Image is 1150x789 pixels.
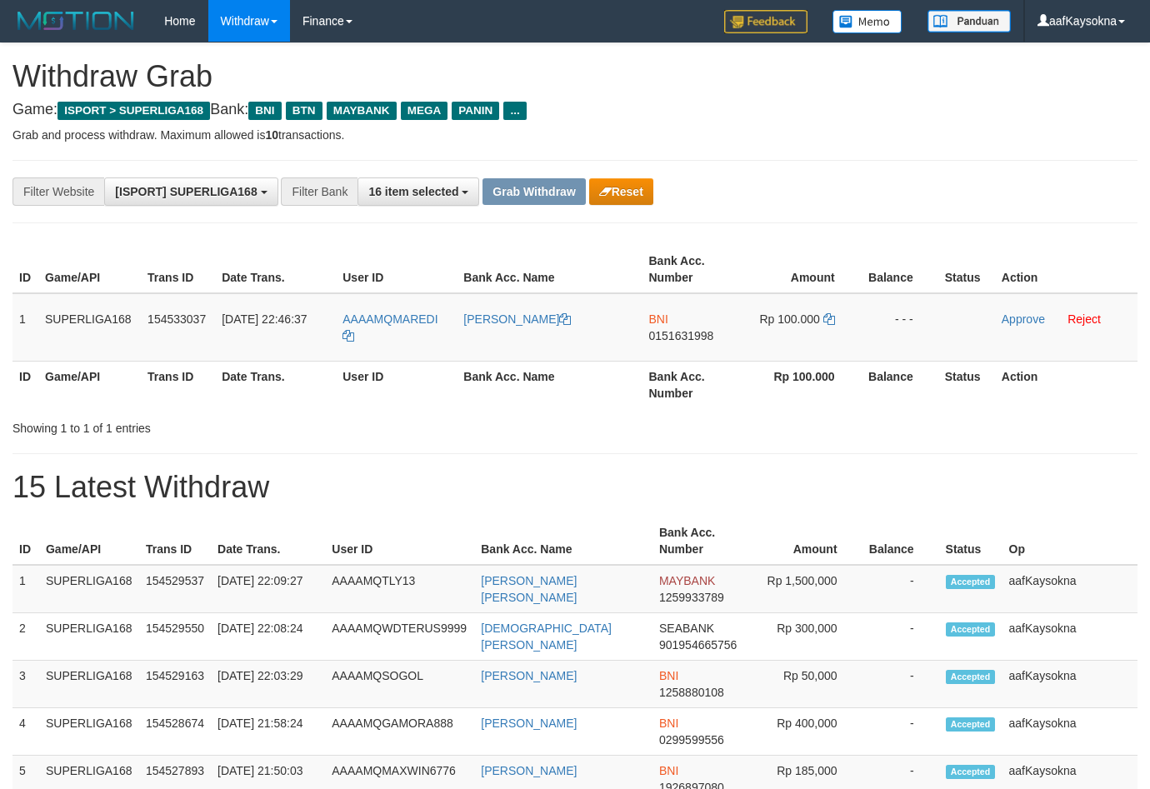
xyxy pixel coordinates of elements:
span: 154533037 [147,312,206,326]
th: Amount [742,246,860,293]
img: panduan.png [927,10,1011,32]
h1: 15 Latest Withdraw [12,471,1137,504]
td: AAAAMQSOGOL [325,661,474,708]
img: Button%20Memo.svg [832,10,902,33]
td: Rp 400,000 [749,708,862,756]
th: ID [12,246,38,293]
span: Accepted [946,717,996,732]
th: User ID [336,361,457,408]
td: [DATE] 22:09:27 [211,565,325,613]
td: [DATE] 22:08:24 [211,613,325,661]
td: AAAAMQWDTERUS9999 [325,613,474,661]
th: ID [12,361,38,408]
th: Date Trans. [211,517,325,565]
th: Game/API [38,246,141,293]
div: Showing 1 to 1 of 1 entries [12,413,467,437]
td: 154528674 [139,708,211,756]
td: 2 [12,613,39,661]
th: Balance [860,361,938,408]
td: aafKaysokna [1002,565,1137,613]
td: AAAAMQTLY13 [325,565,474,613]
th: Bank Acc. Number [642,361,742,408]
td: [DATE] 22:03:29 [211,661,325,708]
td: aafKaysokna [1002,708,1137,756]
th: Game/API [39,517,139,565]
span: Copy 901954665756 to clipboard [659,638,737,652]
th: User ID [325,517,474,565]
span: BNI [649,312,668,326]
span: Copy 1259933789 to clipboard [659,591,724,604]
div: Filter Website [12,177,104,206]
a: Reject [1067,312,1101,326]
span: MAYBANK [327,102,397,120]
img: Feedback.jpg [724,10,807,33]
th: Bank Acc. Name [474,517,652,565]
a: [PERSON_NAME] [PERSON_NAME] [481,574,577,604]
td: aafKaysokna [1002,661,1137,708]
th: Status [939,517,1002,565]
td: - - - [860,293,938,362]
th: Balance [860,246,938,293]
th: Trans ID [139,517,211,565]
td: 154529537 [139,565,211,613]
th: User ID [336,246,457,293]
td: Rp 50,000 [749,661,862,708]
td: - [862,613,939,661]
span: SEABANK [659,622,714,635]
span: BTN [286,102,322,120]
td: 1 [12,565,39,613]
h1: Withdraw Grab [12,60,1137,93]
button: Reset [589,178,653,205]
th: Status [938,361,995,408]
span: BNI [659,669,678,682]
a: [PERSON_NAME] [463,312,571,326]
button: 16 item selected [357,177,479,206]
span: Accepted [946,670,996,684]
span: PANIN [452,102,499,120]
td: 4 [12,708,39,756]
th: Date Trans. [215,361,336,408]
th: Status [938,246,995,293]
td: SUPERLIGA168 [39,565,139,613]
span: ... [503,102,526,120]
span: ISPORT > SUPERLIGA168 [57,102,210,120]
span: [DATE] 22:46:37 [222,312,307,326]
th: Bank Acc. Name [457,361,642,408]
div: Filter Bank [281,177,357,206]
strong: 10 [265,128,278,142]
th: Action [995,246,1137,293]
td: SUPERLIGA168 [39,708,139,756]
td: AAAAMQGAMORA888 [325,708,474,756]
a: Approve [1002,312,1045,326]
span: AAAAMQMAREDI [342,312,437,326]
a: Copy 100000 to clipboard [823,312,835,326]
th: Balance [862,517,939,565]
span: Copy 1258880108 to clipboard [659,686,724,699]
td: SUPERLIGA168 [39,661,139,708]
span: MEGA [401,102,448,120]
th: Game/API [38,361,141,408]
span: Accepted [946,575,996,589]
span: Copy 0299599556 to clipboard [659,733,724,747]
td: - [862,708,939,756]
td: 154529163 [139,661,211,708]
td: 1 [12,293,38,362]
th: Trans ID [141,361,215,408]
span: [ISPORT] SUPERLIGA168 [115,185,257,198]
td: 3 [12,661,39,708]
td: - [862,661,939,708]
td: Rp 1,500,000 [749,565,862,613]
button: [ISPORT] SUPERLIGA168 [104,177,277,206]
th: ID [12,517,39,565]
td: Rp 300,000 [749,613,862,661]
th: Op [1002,517,1137,565]
td: 154529550 [139,613,211,661]
td: [DATE] 21:58:24 [211,708,325,756]
th: Bank Acc. Number [642,246,742,293]
h4: Game: Bank: [12,102,1137,118]
th: Bank Acc. Number [652,517,749,565]
th: Amount [749,517,862,565]
span: 16 item selected [368,185,458,198]
a: [DEMOGRAPHIC_DATA][PERSON_NAME] [481,622,612,652]
a: [PERSON_NAME] [481,669,577,682]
